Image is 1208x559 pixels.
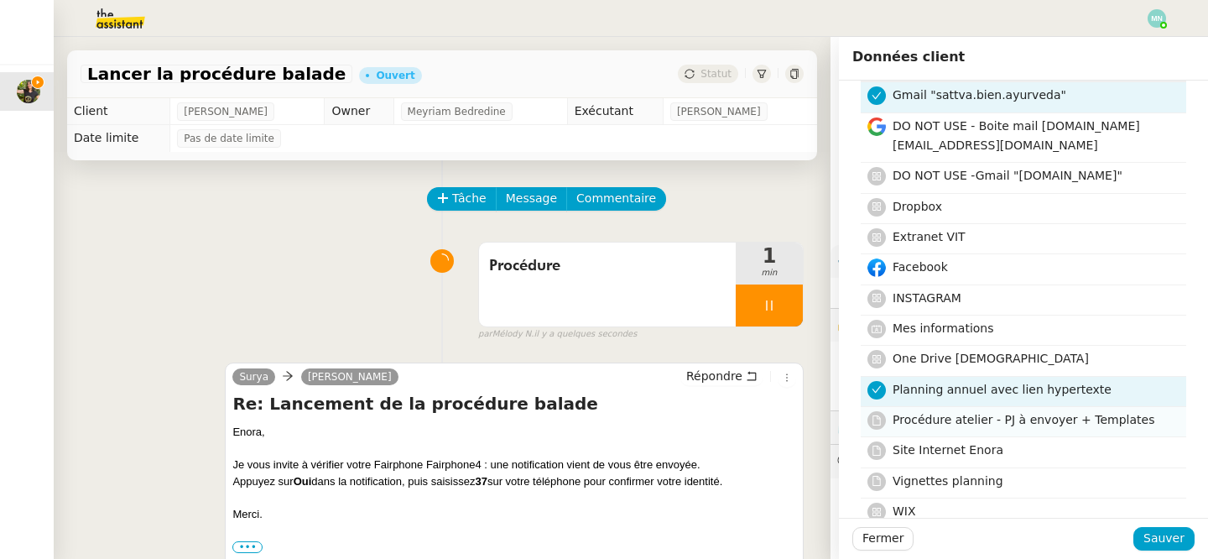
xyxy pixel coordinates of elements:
span: Tâche [452,189,487,208]
button: Tâche [427,187,497,211]
span: DO NOT USE -Gmail "[DOMAIN_NAME]" [893,169,1122,182]
span: Planning annuel avec lien hypertexte [893,383,1112,396]
span: 🔐 [837,316,946,335]
span: ⏲️ [837,421,960,434]
span: Meyriam Bedredine [408,103,506,120]
div: 🔐Données client [830,309,1208,342]
td: Date limite [67,125,170,152]
span: Facebook [893,260,948,274]
span: [PERSON_NAME] [184,103,268,120]
span: Lancer la procédure balade [87,65,346,82]
span: Vignettes planning [893,474,1003,488]
span: Données client [852,49,965,65]
span: [PERSON_NAME] [677,103,761,120]
td: Exécutant [567,98,663,125]
span: ⚙️ [837,252,924,271]
span: Surya [239,371,268,383]
span: Répondre [686,368,742,384]
span: 1 [736,246,803,266]
strong: 37 [475,475,487,488]
span: Site Internet Enora [893,443,1003,457]
img: facebook.com [867,259,886,277]
td: Client [67,98,170,125]
img: 59e8fd3f-8fb3-40bf-a0b4-07a768509d6a [17,80,40,103]
div: Appuyez sur dans la notification, puis saisissez sur votre téléphone pour confirmer votre identité. [232,473,796,490]
span: Commentaire [576,189,656,208]
td: Owner [325,98,393,125]
small: Mélody N. [478,327,637,342]
span: Procédure atelier - PJ à envoyer + Templates [893,413,1154,426]
button: Sauver [1133,527,1195,551]
span: Sauver [1143,529,1185,548]
span: Procédure [489,253,726,279]
div: Merci. [232,506,796,523]
div: Je vous invite à vérifier votre Fairphone Fairphone4 : une notification vient de vous être envoyée. [232,457,796,473]
span: Mes informations [893,321,994,335]
button: Fermer [852,527,914,551]
button: Message [496,187,567,211]
img: svg [1148,9,1166,28]
span: min [736,266,803,280]
button: Répondre [680,367,763,385]
span: WIX [893,504,916,518]
span: Gmail "sattva.bien.ayurveda" [893,88,1066,102]
span: Message [506,189,557,208]
img: google.com [867,118,886,136]
span: Pas de date limite [184,130,274,147]
div: Ouvert [376,71,414,81]
span: Extranet VIT [893,230,966,243]
span: One Drive [DEMOGRAPHIC_DATA] [893,352,1089,365]
span: DO NOT USE - Boite mail [DOMAIN_NAME][EMAIL_ADDRESS][DOMAIN_NAME] [893,119,1140,152]
span: par [478,327,492,342]
span: INSTAGRAM [893,291,961,305]
label: ••• [232,541,263,553]
h4: Re: Lancement de la procédure balade [232,392,796,415]
span: 💬 [837,454,975,468]
strong: Oui [294,475,312,488]
button: Commentaire [566,187,666,211]
span: Statut [700,68,732,80]
span: il y a quelques secondes [534,327,637,342]
span: Fermer [862,529,903,548]
span: Dropbox [893,200,942,213]
div: Enora, [232,424,796,441]
div: ⚙️Procédures [830,245,1208,278]
a: [PERSON_NAME] [301,369,398,384]
div: 💬Commentaires 1 [830,445,1208,478]
div: ⏲️Tâches 17:42 [830,411,1208,444]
